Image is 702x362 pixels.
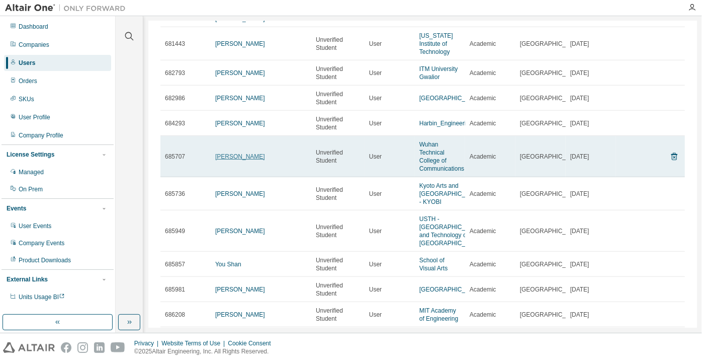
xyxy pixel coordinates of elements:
[215,153,265,160] a: [PERSON_NAME]
[19,222,51,230] div: User Events
[520,260,583,268] span: [GEOGRAPHIC_DATA]
[165,119,185,127] span: 684293
[19,185,43,193] div: On Prem
[215,311,265,318] a: [PERSON_NAME]
[470,119,496,127] span: Academic
[316,36,360,52] span: Unverified Student
[369,227,382,235] span: User
[520,285,583,294] span: [GEOGRAPHIC_DATA]
[94,342,105,353] img: linkedin.svg
[19,168,44,176] div: Managed
[369,119,382,127] span: User
[369,40,382,48] span: User
[215,95,265,102] a: [PERSON_NAME]
[369,285,382,294] span: User
[165,227,185,235] span: 685949
[111,342,125,353] img: youtube.svg
[419,307,458,322] a: MIT Academy of Engineering
[316,223,360,239] span: Unverified Student
[470,40,496,48] span: Academic
[215,69,265,77] a: [PERSON_NAME]
[470,190,496,198] span: Academic
[369,260,382,268] span: User
[215,228,265,235] a: [PERSON_NAME]
[316,149,360,165] span: Unverified Student
[19,113,50,121] div: User Profile
[19,131,63,139] div: Company Profile
[570,311,589,319] span: [DATE]
[419,95,482,102] a: [GEOGRAPHIC_DATA]
[316,186,360,202] span: Unverified Student
[165,153,185,161] span: 685707
[316,281,360,298] span: Unverified Student
[570,153,589,161] span: [DATE]
[419,141,464,172] a: Wuhan Technical College of Communications
[520,153,583,161] span: [GEOGRAPHIC_DATA]
[419,215,482,247] a: USTH - [GEOGRAPHIC_DATA] and Technology of [GEOGRAPHIC_DATA]
[7,151,54,159] div: License Settings
[316,115,360,131] span: Unverified Student
[470,69,496,77] span: Academic
[419,120,502,127] a: Harbin_Engineering_University
[419,182,482,205] a: Kyoto Arts and [GEOGRAPHIC_DATA] - KYOBI
[61,342,71,353] img: facebook.svg
[316,256,360,272] span: Unverified Student
[316,90,360,106] span: Unverified Student
[19,59,35,67] div: Users
[369,94,382,102] span: User
[77,342,88,353] img: instagram.svg
[165,94,185,102] span: 682986
[570,94,589,102] span: [DATE]
[369,69,382,77] span: User
[215,190,265,197] a: [PERSON_NAME]
[19,256,71,264] div: Product Downloads
[165,40,185,48] span: 681443
[19,294,65,301] span: Units Usage BI
[369,311,382,319] span: User
[215,261,241,268] a: You Shan
[470,227,496,235] span: Academic
[470,311,496,319] span: Academic
[570,119,589,127] span: [DATE]
[165,190,185,198] span: 685736
[520,311,583,319] span: [GEOGRAPHIC_DATA]
[161,339,228,347] div: Website Terms of Use
[419,257,448,272] a: School of Visual Arts
[570,260,589,268] span: [DATE]
[419,65,458,81] a: ITM University Gwalior
[316,65,360,81] span: Unverified Student
[520,119,583,127] span: [GEOGRAPHIC_DATA]
[228,339,277,347] div: Cookie Consent
[7,275,48,283] div: External Links
[134,347,277,356] p: © 2025 Altair Engineering, Inc. All Rights Reserved.
[570,190,589,198] span: [DATE]
[369,153,382,161] span: User
[5,3,131,13] img: Altair One
[134,339,161,347] div: Privacy
[165,260,185,268] span: 685857
[19,239,64,247] div: Company Events
[470,153,496,161] span: Academic
[19,41,49,49] div: Companies
[419,286,482,293] a: [GEOGRAPHIC_DATA]
[19,23,48,31] div: Dashboard
[19,77,37,85] div: Orders
[470,94,496,102] span: Academic
[19,95,34,103] div: SKUs
[570,69,589,77] span: [DATE]
[520,190,583,198] span: [GEOGRAPHIC_DATA]
[215,120,265,127] a: [PERSON_NAME]
[215,40,265,47] a: [PERSON_NAME]
[470,260,496,268] span: Academic
[316,307,360,323] span: Unverified Student
[165,69,185,77] span: 682793
[165,285,185,294] span: 685981
[7,204,26,212] div: Events
[520,227,583,235] span: [GEOGRAPHIC_DATA]
[520,69,583,77] span: [GEOGRAPHIC_DATA]
[520,94,583,102] span: [GEOGRAPHIC_DATA]
[520,40,583,48] span: [GEOGRAPHIC_DATA]
[165,311,185,319] span: 686208
[570,285,589,294] span: [DATE]
[570,227,589,235] span: [DATE]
